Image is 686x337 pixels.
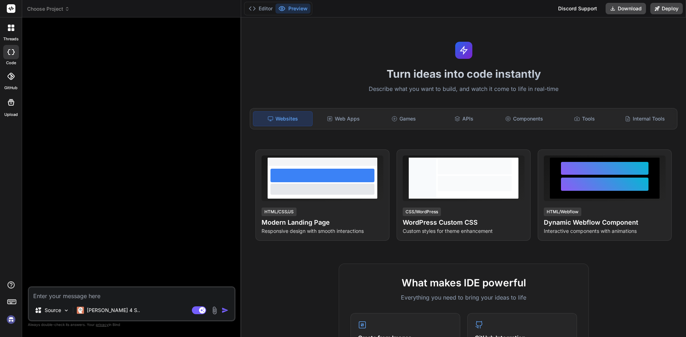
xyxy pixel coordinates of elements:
[351,275,577,290] h2: What makes IDE powerful
[27,5,70,12] span: Choose Project
[222,307,229,314] img: icon
[650,3,683,14] button: Deploy
[28,321,235,328] p: Always double-check its answers. Your in Bind
[96,322,109,327] span: privacy
[262,218,383,228] h4: Modern Landing Page
[262,228,383,235] p: Responsive design with smooth interactions
[544,218,666,228] h4: Dynamic Webflow Component
[403,208,441,216] div: CSS/WordPress
[63,307,69,313] img: Pick Models
[4,112,18,118] label: Upload
[253,111,313,126] div: Websites
[262,208,297,216] div: HTML/CSS/JS
[495,111,554,126] div: Components
[3,36,19,42] label: threads
[210,306,219,315] img: attachment
[246,4,275,14] button: Editor
[554,3,601,14] div: Discord Support
[6,60,16,66] label: code
[45,307,61,314] p: Source
[374,111,433,126] div: Games
[403,218,525,228] h4: WordPress Custom CSS
[434,111,493,126] div: APIs
[245,67,682,80] h1: Turn ideas into code instantly
[403,228,525,235] p: Custom styles for theme enhancement
[314,111,373,126] div: Web Apps
[555,111,614,126] div: Tools
[544,228,666,235] p: Interactive components with animations
[77,307,84,314] img: Claude 4 Sonnet
[544,208,581,216] div: HTML/Webflow
[606,3,646,14] button: Download
[4,85,18,91] label: GitHub
[615,111,674,126] div: Internal Tools
[87,307,140,314] p: [PERSON_NAME] 4 S..
[351,293,577,302] p: Everything you need to bring your ideas to life
[245,85,682,94] p: Describe what you want to build, and watch it come to life in real-time
[5,313,17,326] img: signin
[275,4,310,14] button: Preview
